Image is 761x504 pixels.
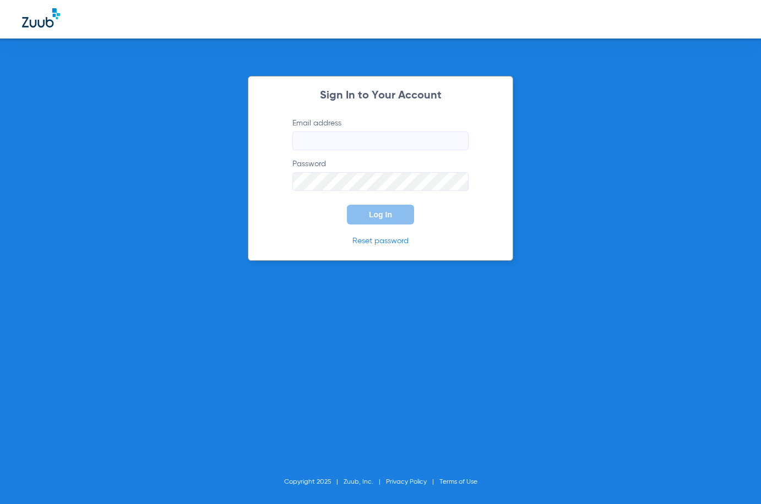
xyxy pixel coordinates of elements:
[352,237,409,245] a: Reset password
[292,172,469,191] input: Password
[347,205,414,224] button: Log In
[284,476,344,487] li: Copyright 2025
[344,476,386,487] li: Zuub, Inc.
[292,118,469,150] label: Email address
[292,158,469,191] label: Password
[276,90,485,101] h2: Sign In to Your Account
[22,8,60,28] img: Zuub Logo
[439,479,477,485] a: Terms of Use
[292,132,469,150] input: Email address
[386,479,427,485] a: Privacy Policy
[369,210,392,219] span: Log In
